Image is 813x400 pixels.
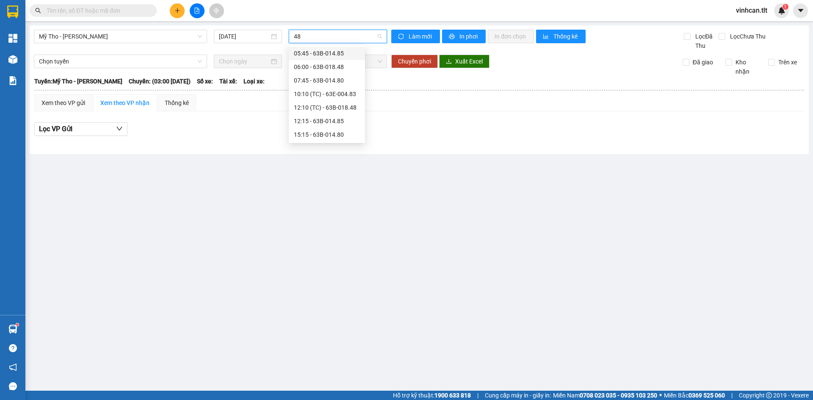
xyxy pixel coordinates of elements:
[35,8,41,14] span: search
[391,30,440,43] button: syncLàm mới
[100,98,149,108] div: Xem theo VP nhận
[39,40,154,55] text: CTTLT1109250063
[219,77,237,86] span: Tài xế:
[219,32,269,41] input: 11/09/2025
[477,391,478,400] span: |
[783,4,788,10] sup: 1
[689,58,716,67] span: Đã giao
[391,55,438,68] button: Chuyển phơi
[8,34,17,43] img: dashboard-icon
[488,30,534,43] button: In đơn chọn
[9,344,17,352] span: question-circle
[39,55,202,68] span: Chọn tuyến
[543,33,550,40] span: bar-chart
[692,32,718,50] span: Lọc Đã Thu
[294,49,360,58] div: 05:45 - 63B-014.85
[729,5,774,16] span: vinhcan.tlt
[689,392,725,399] strong: 0369 525 060
[8,325,17,334] img: warehouse-icon
[553,32,579,41] span: Thống kê
[294,130,360,139] div: 15:15 - 63B-014.80
[34,122,127,136] button: Lọc VP Gửi
[449,33,456,40] span: printer
[116,125,123,132] span: down
[9,363,17,371] span: notification
[778,7,785,14] img: icon-new-feature
[294,103,360,112] div: 12:10 (TC) - 63B-018.48
[194,8,200,14] span: file-add
[553,391,657,400] span: Miền Nam
[797,7,805,14] span: caret-down
[393,391,471,400] span: Hỗ trợ kỹ thuật:
[793,3,808,18] button: caret-down
[190,3,205,18] button: file-add
[766,392,772,398] span: copyright
[47,6,147,15] input: Tìm tên, số ĐT hoặc mã đơn
[434,392,471,399] strong: 1900 633 818
[8,76,17,85] img: solution-icon
[8,55,17,64] img: warehouse-icon
[775,58,800,67] span: Trên xe
[459,32,479,41] span: In phơi
[294,76,360,85] div: 07:45 - 63B-014.80
[39,30,202,43] span: Mỹ Tho - Hồ Chí Minh
[294,116,360,126] div: 12:15 - 63B-014.85
[442,30,486,43] button: printerIn phơi
[294,89,360,99] div: 10:10 (TC) - 63E-004.83
[209,3,224,18] button: aim
[409,32,433,41] span: Làm mới
[580,392,657,399] strong: 0708 023 035 - 0935 103 250
[165,98,189,108] div: Thống kê
[34,78,122,85] b: Tuyến: Mỹ Tho - [PERSON_NAME]
[659,394,662,397] span: ⚪️
[731,391,733,400] span: |
[197,77,213,86] span: Số xe:
[727,32,767,41] span: Lọc Chưa Thu
[7,6,18,18] img: logo-vxr
[16,323,19,326] sup: 1
[129,77,191,86] span: Chuyến: (03:00 [DATE])
[294,62,360,72] div: 06:00 - 63B-018.48
[9,382,17,390] span: message
[536,30,586,43] button: bar-chartThống kê
[219,57,269,66] input: Chọn ngày
[41,98,85,108] div: Xem theo VP gửi
[784,4,787,10] span: 1
[243,77,265,86] span: Loại xe:
[398,33,405,40] span: sync
[485,391,551,400] span: Cung cấp máy in - giấy in:
[39,124,72,134] span: Lọc VP Gửi
[5,61,188,83] div: [PERSON_NAME]
[174,8,180,14] span: plus
[664,391,725,400] span: Miền Bắc
[439,55,489,68] button: downloadXuất Excel
[213,8,219,14] span: aim
[732,58,762,76] span: Kho nhận
[170,3,185,18] button: plus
